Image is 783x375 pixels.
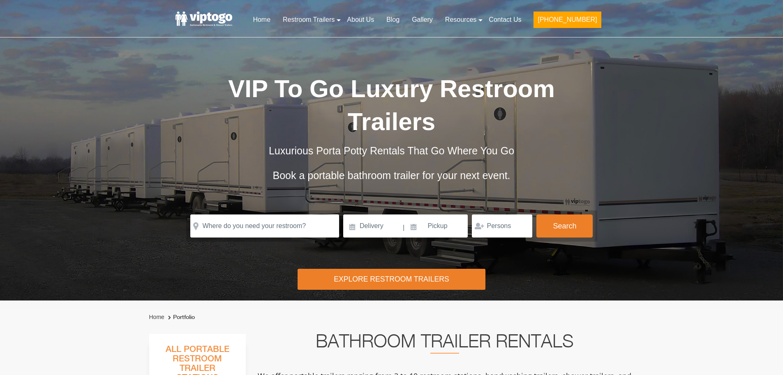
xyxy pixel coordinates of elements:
button: Search [536,214,593,238]
a: Home [149,314,164,320]
a: Gallery [406,11,439,29]
span: VIP To Go Luxury Restroom Trailers [228,75,555,135]
span: | [403,214,404,241]
input: Where do you need your restroom? [190,214,339,238]
button: [PHONE_NUMBER] [534,12,601,28]
a: Home [247,11,277,29]
a: About Us [341,11,380,29]
span: Luxurious Porta Potty Rentals That Go Where You Go [269,145,514,156]
input: Persons [472,214,532,238]
a: Contact Us [483,11,527,29]
input: Delivery [343,214,402,238]
h2: Bathroom Trailer Rentals [257,334,633,354]
input: Pickup [406,214,468,238]
a: Restroom Trailers [277,11,341,29]
li: Portfolio [166,312,195,322]
a: Resources [439,11,483,29]
span: Book a portable bathroom trailer for your next event. [273,170,510,181]
a: Blog [380,11,406,29]
div: Explore Restroom Trailers [298,269,485,290]
a: [PHONE_NUMBER] [527,11,607,33]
